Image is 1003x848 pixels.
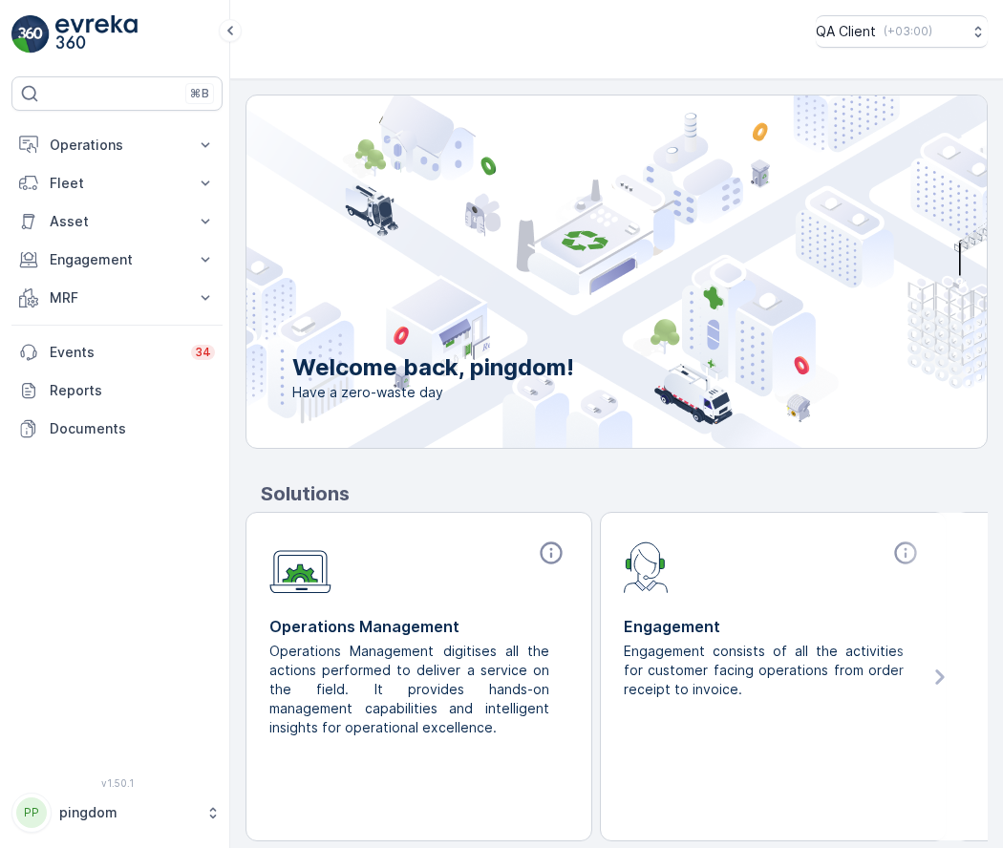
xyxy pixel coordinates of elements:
p: Fleet [50,174,184,193]
a: Events34 [11,333,223,371]
img: module-icon [269,540,331,594]
a: Documents [11,410,223,448]
p: ( +03:00 ) [884,24,932,39]
p: MRF [50,288,184,307]
p: Operations [50,136,184,155]
span: v 1.50.1 [11,777,223,789]
p: Operations Management digitises all the actions performed to deliver a service on the field. It p... [269,642,553,737]
p: Events [50,343,180,362]
img: city illustration [160,95,987,448]
p: 34 [195,345,211,360]
p: ⌘B [190,86,209,101]
button: QA Client(+03:00) [816,15,988,48]
p: pingdom [59,803,196,822]
button: Engagement [11,241,223,279]
button: MRF [11,279,223,317]
p: Solutions [261,479,988,508]
button: Operations [11,126,223,164]
p: Engagement [50,250,184,269]
span: Have a zero-waste day [292,383,574,402]
p: Engagement consists of all the activities for customer facing operations from order receipt to in... [624,642,907,699]
a: Reports [11,371,223,410]
p: Reports [50,381,215,400]
img: logo_light-DOdMpM7g.png [55,15,138,53]
p: QA Client [816,22,876,41]
p: Operations Management [269,615,568,638]
img: logo [11,15,50,53]
button: PPpingdom [11,793,223,833]
img: module-icon [624,540,669,593]
p: Welcome back, pingdom! [292,352,574,383]
p: Documents [50,419,215,438]
button: Asset [11,202,223,241]
p: Asset [50,212,184,231]
button: Fleet [11,164,223,202]
div: PP [16,797,47,828]
p: Engagement [624,615,923,638]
